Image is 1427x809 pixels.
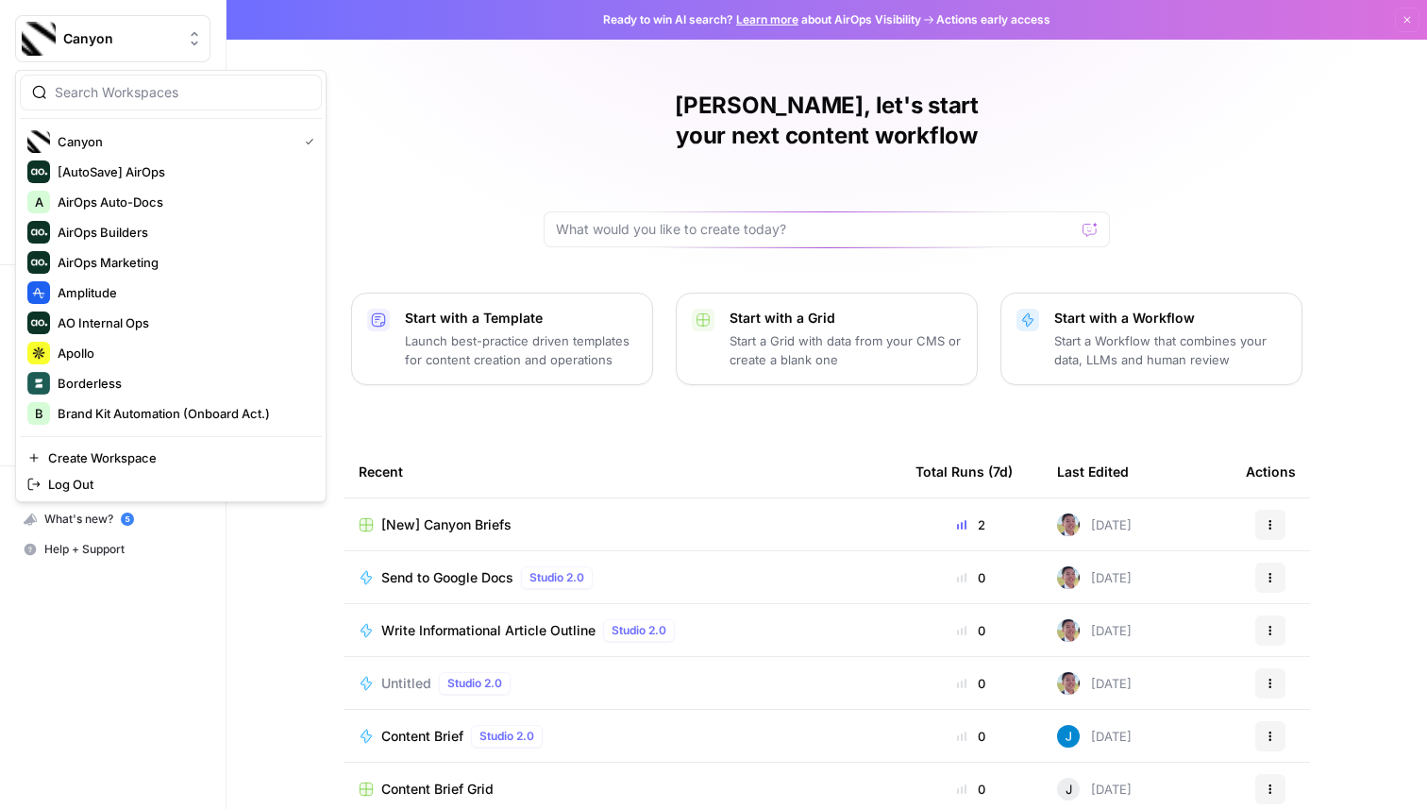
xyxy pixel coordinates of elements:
[58,404,307,423] span: Brand Kit Automation (Onboard Act.)
[27,312,50,334] img: AO Internal Ops Logo
[63,29,177,48] span: Canyon
[58,162,307,181] span: [AutoSave] AirOps
[15,534,210,565] button: Help + Support
[27,251,50,274] img: AirOps Marketing Logo
[1057,672,1080,695] img: 99f2gcj60tl1tjps57nny4cf0tt1
[736,12,798,26] a: Learn more
[1057,672,1132,695] div: [DATE]
[556,220,1075,239] input: What would you like to create today?
[359,672,885,695] a: UntitledStudio 2.0
[1057,446,1129,497] div: Last Edited
[359,446,885,497] div: Recent
[58,223,307,242] span: AirOps Builders
[121,513,134,526] a: 5
[915,515,1027,534] div: 2
[1057,514,1080,536] img: 99f2gcj60tl1tjps57nny4cf0tt1
[915,674,1027,693] div: 0
[58,132,290,151] span: Canyon
[359,515,885,534] a: [New] Canyon Briefs
[676,293,978,385] button: Start with a GridStart a Grid with data from your CMS or create a blank one
[381,568,513,587] span: Send to Google Docs
[20,471,322,497] a: Log Out
[1057,566,1080,589] img: 99f2gcj60tl1tjps57nny4cf0tt1
[381,780,494,799] span: Content Brief Grid
[915,780,1027,799] div: 0
[48,448,307,467] span: Create Workspace
[915,568,1027,587] div: 0
[359,780,885,799] a: Content Brief Grid
[35,193,43,211] span: A
[359,725,885,748] a: Content BriefStudio 2.0
[1054,331,1286,369] p: Start a Workflow that combines your data, LLMs and human review
[915,446,1013,497] div: Total Runs (7d)
[405,331,637,369] p: Launch best-practice driven templates for content creation and operations
[1057,619,1132,642] div: [DATE]
[16,505,210,533] div: What's new?
[55,83,310,102] input: Search Workspaces
[1057,566,1132,589] div: [DATE]
[603,11,921,28] span: Ready to win AI search? about AirOps Visibility
[58,283,307,302] span: Amplitude
[529,569,584,586] span: Studio 2.0
[27,372,50,395] img: Borderless Logo
[22,22,56,56] img: Canyon Logo
[125,514,129,524] text: 5
[381,515,512,534] span: [New] Canyon Briefs
[15,70,327,502] div: Workspace: Canyon
[381,621,596,640] span: Write Informational Article Outline
[351,293,653,385] button: Start with a TemplateLaunch best-practice driven templates for content creation and operations
[359,619,885,642] a: Write Informational Article OutlineStudio 2.0
[58,253,307,272] span: AirOps Marketing
[58,344,307,362] span: Apollo
[27,342,50,364] img: Apollo Logo
[359,566,885,589] a: Send to Google DocsStudio 2.0
[405,309,637,328] p: Start with a Template
[1066,780,1072,799] span: J
[1246,446,1296,497] div: Actions
[544,91,1110,151] h1: [PERSON_NAME], let's start your next content workflow
[27,221,50,244] img: AirOps Builders Logo
[15,504,210,534] button: What's new? 5
[44,541,202,558] span: Help + Support
[381,674,431,693] span: Untitled
[1057,619,1080,642] img: 99f2gcj60tl1tjps57nny4cf0tt1
[48,475,307,494] span: Log Out
[730,331,962,369] p: Start a Grid with data from your CMS or create a blank one
[20,445,322,471] a: Create Workspace
[1057,725,1132,748] div: [DATE]
[15,15,210,62] button: Workspace: Canyon
[1057,725,1080,748] img: z620ml7ie90s7uun3xptce9f0frp
[1000,293,1302,385] button: Start with a WorkflowStart a Workflow that combines your data, LLMs and human review
[1057,778,1132,801] div: [DATE]
[1054,309,1286,328] p: Start with a Workflow
[730,309,962,328] p: Start with a Grid
[447,675,502,692] span: Studio 2.0
[1057,514,1132,536] div: [DATE]
[915,727,1027,746] div: 0
[936,11,1050,28] span: Actions early access
[479,728,534,745] span: Studio 2.0
[612,622,666,639] span: Studio 2.0
[27,281,50,304] img: Amplitude Logo
[58,313,307,332] span: AO Internal Ops
[58,374,307,393] span: Borderless
[35,404,43,423] span: B
[27,130,50,153] img: Canyon Logo
[58,193,307,211] span: AirOps Auto-Docs
[915,621,1027,640] div: 0
[381,727,463,746] span: Content Brief
[27,160,50,183] img: [AutoSave] AirOps Logo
